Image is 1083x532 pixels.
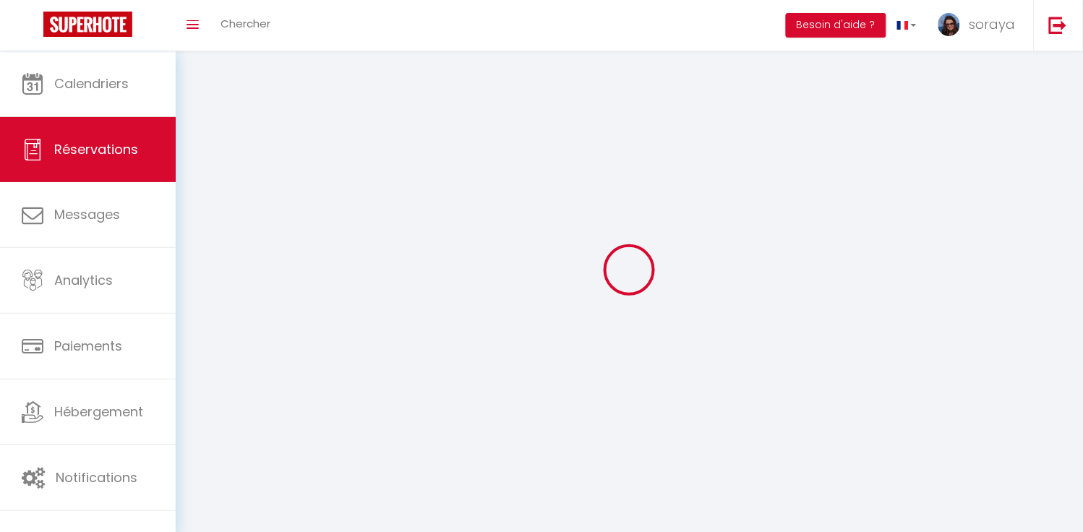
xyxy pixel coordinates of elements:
span: Messages [54,205,120,223]
span: soraya [969,15,1016,33]
img: Super Booking [43,12,132,37]
span: Hébergement [54,403,143,421]
span: Notifications [56,468,137,486]
span: Réservations [54,140,138,158]
img: ... [938,13,960,36]
button: Besoin d'aide ? [786,13,886,38]
span: Calendriers [54,74,129,93]
span: Paiements [54,337,122,355]
span: Analytics [54,271,113,289]
img: logout [1049,16,1067,34]
span: Chercher [221,16,270,31]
